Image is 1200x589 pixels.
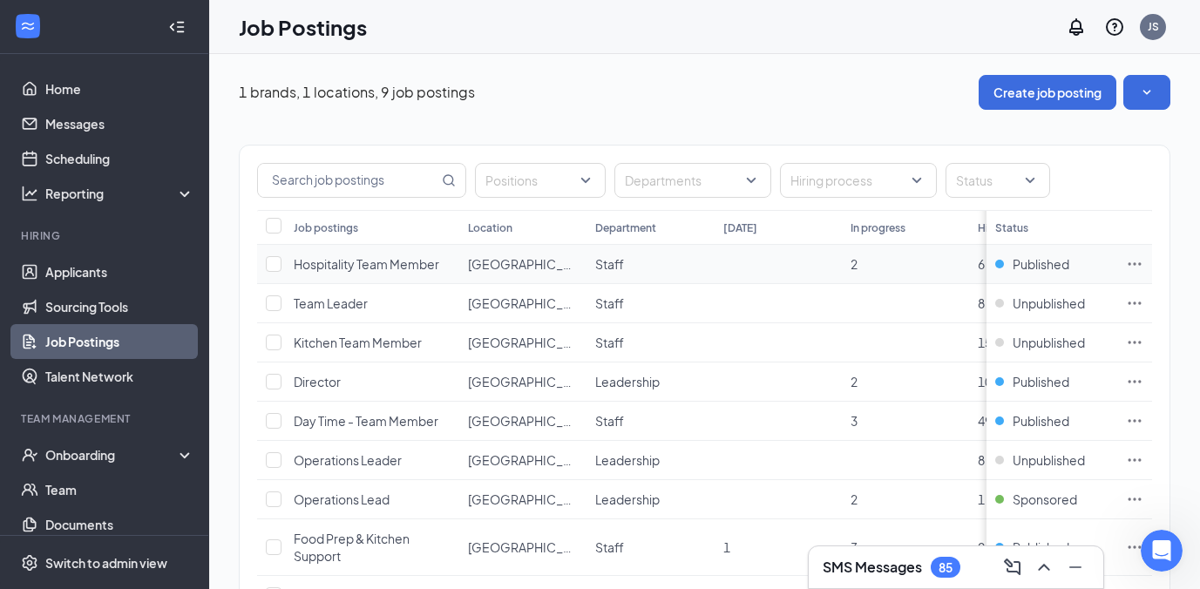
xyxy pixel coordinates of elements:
span: 6 [978,256,985,272]
th: Hired [969,210,1096,245]
svg: Analysis [21,185,38,202]
h1: Job Postings [239,12,367,42]
div: Onboarding [45,446,180,464]
span: Unpublished [1013,334,1085,351]
a: Sourcing Tools [45,289,194,324]
svg: UserCheck [21,446,38,464]
span: Leadership [595,491,660,507]
iframe: Intercom live chat [1141,530,1183,572]
svg: Minimize [1065,557,1086,578]
svg: SmallChevronDown [1138,84,1156,101]
div: Reporting [45,185,195,202]
button: Minimize [1061,553,1089,581]
span: 9 [978,539,985,555]
th: Status [986,210,1117,245]
span: Staff [595,539,624,555]
span: Leadership [595,374,660,389]
div: Switch to admin view [45,554,167,572]
span: Sponsored [1013,491,1077,508]
span: 49 [978,413,992,429]
svg: Ellipses [1126,373,1143,390]
a: Team [45,472,194,507]
td: Leadership [586,441,714,480]
span: 10 [978,374,992,389]
td: St. Clairsville [459,402,586,441]
div: Team Management [21,411,191,426]
th: [DATE] [715,210,842,245]
button: SmallChevronDown [1123,75,1170,110]
a: Talent Network [45,359,194,394]
span: Staff [595,256,624,272]
span: Director [294,374,341,389]
a: Messages [45,106,194,141]
button: ChevronUp [1030,553,1058,581]
a: Applicants [45,254,194,289]
span: 2 [851,256,858,272]
span: Unpublished [1013,451,1085,469]
td: Staff [586,519,714,576]
span: 1 [978,491,985,507]
span: Day Time - Team Member [294,413,438,429]
span: Published [1013,373,1069,390]
svg: ComposeMessage [1002,557,1023,578]
span: 3 [851,413,858,429]
button: ComposeMessage [999,553,1027,581]
td: Staff [586,402,714,441]
td: Staff [586,284,714,323]
input: Search job postings [258,164,438,197]
a: Home [45,71,194,106]
p: 1 brands, 1 locations, 9 job postings [239,83,475,102]
td: St. Clairsville [459,284,586,323]
td: Leadership [586,362,714,402]
svg: QuestionInfo [1104,17,1125,37]
td: St. Clairsville [459,245,586,284]
span: Published [1013,538,1069,556]
span: Staff [595,413,624,429]
span: 8 [978,452,985,468]
span: 2 [851,374,858,389]
span: [GEOGRAPHIC_DATA][PERSON_NAME] [468,452,695,468]
td: Staff [586,245,714,284]
div: Location [468,220,512,235]
span: Published [1013,255,1069,273]
span: [GEOGRAPHIC_DATA][PERSON_NAME] [468,539,695,555]
svg: Ellipses [1126,538,1143,556]
td: Leadership [586,480,714,519]
svg: Ellipses [1126,491,1143,508]
span: Kitchen Team Member [294,335,422,350]
td: St. Clairsville [459,480,586,519]
td: St. Clairsville [459,441,586,480]
div: JS [1148,19,1159,34]
span: Team Leader [294,295,368,311]
span: 2 [851,491,858,507]
span: 3 [851,539,858,555]
svg: Collapse [168,18,186,36]
svg: ChevronUp [1034,557,1054,578]
span: Food Prep & Kitchen Support [294,531,410,564]
td: St. Clairsville [459,519,586,576]
span: Operations Leader [294,452,402,468]
a: Scheduling [45,141,194,176]
span: 15 [978,335,992,350]
span: Staff [595,295,624,311]
a: Job Postings [45,324,194,359]
span: [GEOGRAPHIC_DATA][PERSON_NAME] [468,491,695,507]
span: [GEOGRAPHIC_DATA][PERSON_NAME] [468,374,695,389]
span: [GEOGRAPHIC_DATA][PERSON_NAME] [468,335,695,350]
span: Operations Lead [294,491,390,507]
td: Staff [586,323,714,362]
span: Published [1013,412,1069,430]
span: 1 [723,539,730,555]
td: St. Clairsville [459,323,586,362]
a: Documents [45,507,194,542]
span: [GEOGRAPHIC_DATA][PERSON_NAME] [468,256,695,272]
span: Hospitality Team Member [294,256,439,272]
svg: MagnifyingGlass [442,173,456,187]
svg: Settings [21,554,38,572]
h3: SMS Messages [823,558,922,577]
span: [GEOGRAPHIC_DATA][PERSON_NAME] [468,295,695,311]
button: Create job posting [979,75,1116,110]
th: In progress [842,210,969,245]
svg: Ellipses [1126,412,1143,430]
div: Hiring [21,228,191,243]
